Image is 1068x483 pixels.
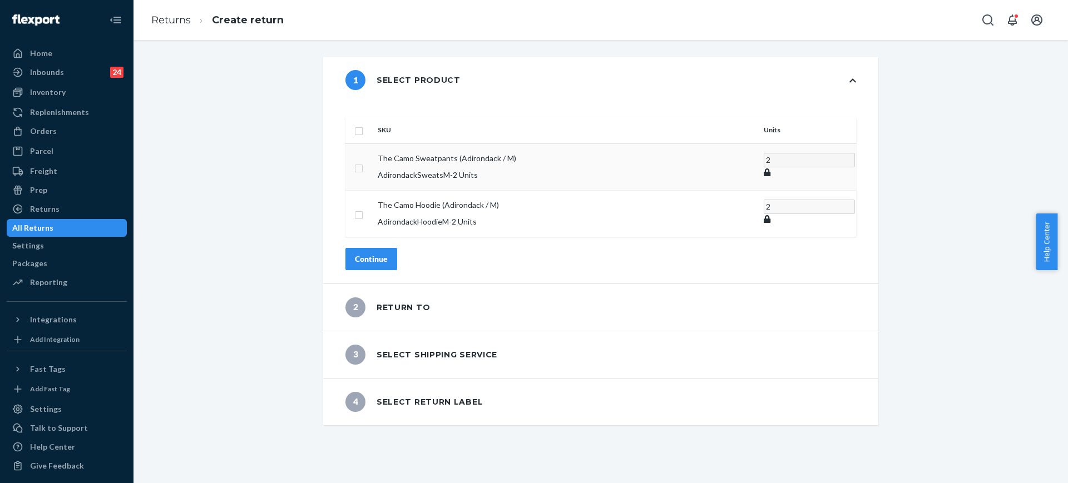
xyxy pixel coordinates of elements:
a: Create return [212,14,284,26]
div: Prep [30,185,47,196]
div: All Returns [12,222,53,233]
div: Settings [30,404,62,415]
a: Returns [151,14,191,26]
button: Open notifications [1001,9,1023,31]
a: Parcel [7,142,127,160]
div: Replenishments [30,107,89,118]
a: Add Fast Tag [7,382,127,396]
div: Orders [30,126,57,137]
div: Select return label [345,392,483,412]
p: The Camo Sweatpants (Adirondack / M) [378,153,755,164]
a: Add Integration [7,333,127,346]
input: Enter quantity [764,153,855,167]
span: 2 [345,297,365,317]
button: Integrations [7,311,127,328]
div: Packages [12,258,47,269]
span: 1 [345,70,365,90]
p: The Camo Hoodie (Adirondack / M) [378,200,755,211]
a: Inbounds24 [7,63,127,81]
a: Reporting [7,273,127,291]
div: Integrations [30,314,77,325]
a: Help Center [7,438,127,456]
a: Freight [7,162,127,180]
a: Settings [7,237,127,255]
th: Units [759,117,856,143]
button: Fast Tags [7,360,127,378]
div: Parcel [30,146,53,157]
th: SKU [373,117,759,143]
span: 3 [345,345,365,365]
ol: breadcrumbs [142,4,293,37]
div: 24 [110,67,123,78]
p: AdirondackSweatsM - 2 Units [378,170,755,181]
div: Select shipping service [345,345,497,365]
div: Home [30,48,52,59]
div: Talk to Support [30,422,88,434]
div: Help Center [30,441,75,452]
div: Inventory [30,87,66,98]
span: 4 [345,392,365,412]
a: Replenishments [7,103,127,121]
div: Settings [12,240,44,251]
a: Settings [7,400,127,418]
div: Add Fast Tag [30,384,70,394]
button: Close Navigation [105,9,127,31]
button: Open account menu [1026,9,1048,31]
a: Returns [7,200,127,218]
button: Open Search Box [977,9,999,31]
button: Help Center [1036,213,1057,270]
button: Continue [345,248,397,270]
a: Talk to Support [7,419,127,437]
div: Select product [345,70,461,90]
a: Prep [7,181,127,199]
div: Reporting [30,277,67,288]
a: All Returns [7,219,127,237]
img: Flexport logo [12,14,60,26]
div: Inbounds [30,67,64,78]
div: Give Feedback [30,460,84,471]
a: Orders [7,122,127,140]
div: Continue [355,253,388,265]
div: Add Integration [30,335,80,344]
a: Home [7,44,127,62]
div: Freight [30,166,57,177]
button: Give Feedback [7,457,127,475]
div: Fast Tags [30,364,66,375]
a: Inventory [7,83,127,101]
div: Return to [345,297,430,317]
a: Packages [7,255,127,272]
div: Returns [30,203,60,215]
input: Enter quantity [764,200,855,214]
p: AdirondackHoodieM - 2 Units [378,216,755,227]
